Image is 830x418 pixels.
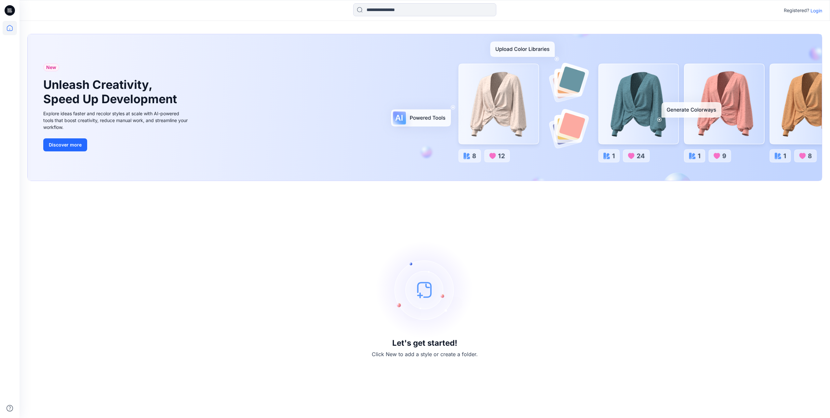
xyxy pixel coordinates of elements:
[810,7,822,14] p: Login
[43,78,180,106] h1: Unleash Creativity, Speed Up Development
[372,350,478,358] p: Click New to add a style or create a folder.
[43,138,87,151] button: Discover more
[46,63,56,71] span: New
[376,241,474,339] img: empty-state-image.svg
[43,138,190,151] a: Discover more
[392,339,457,348] h3: Let's get started!
[43,110,190,131] div: Explore ideas faster and recolor styles at scale with AI-powered tools that boost creativity, red...
[784,7,809,14] p: Registered?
